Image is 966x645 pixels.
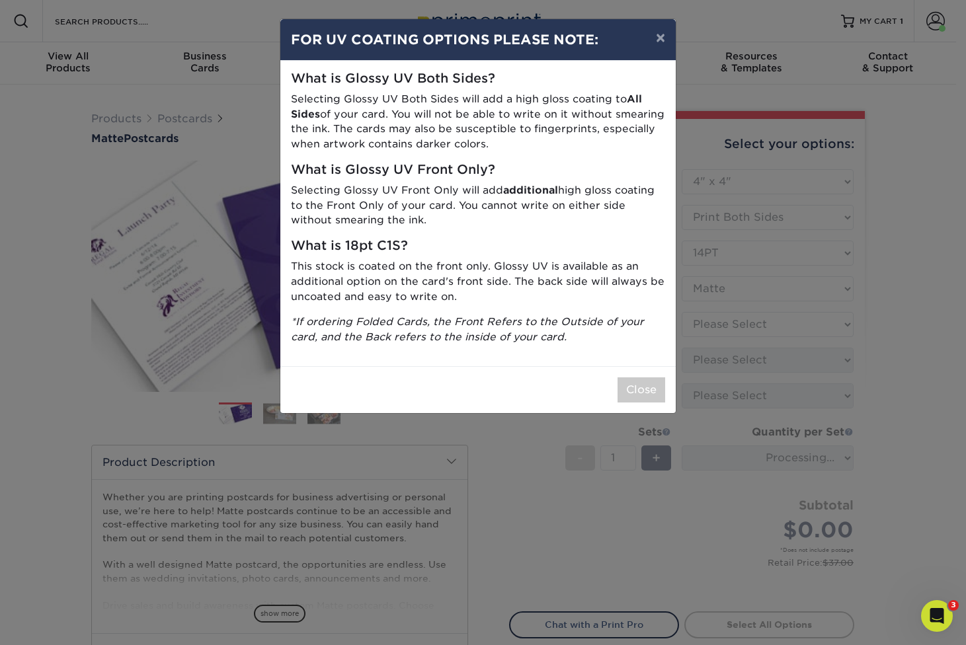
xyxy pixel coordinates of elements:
[291,163,665,178] h5: What is Glossy UV Front Only?
[291,92,665,152] p: Selecting Glossy UV Both Sides will add a high gloss coating to of your card. You will not be abl...
[503,184,558,196] strong: additional
[291,239,665,254] h5: What is 18pt C1S?
[618,377,665,402] button: Close
[291,93,642,120] strong: All Sides
[291,183,665,228] p: Selecting Glossy UV Front Only will add high gloss coating to the Front Only of your card. You ca...
[645,19,676,56] button: ×
[291,259,665,304] p: This stock is coated on the front only. Glossy UV is available as an additional option on the car...
[291,71,665,87] h5: What is Glossy UV Both Sides?
[291,30,665,50] h4: FOR UV COATING OPTIONS PLEASE NOTE:
[948,600,959,611] span: 3
[921,600,953,632] iframe: Intercom live chat
[291,315,644,343] i: *If ordering Folded Cards, the Front Refers to the Outside of your card, and the Back refers to t...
